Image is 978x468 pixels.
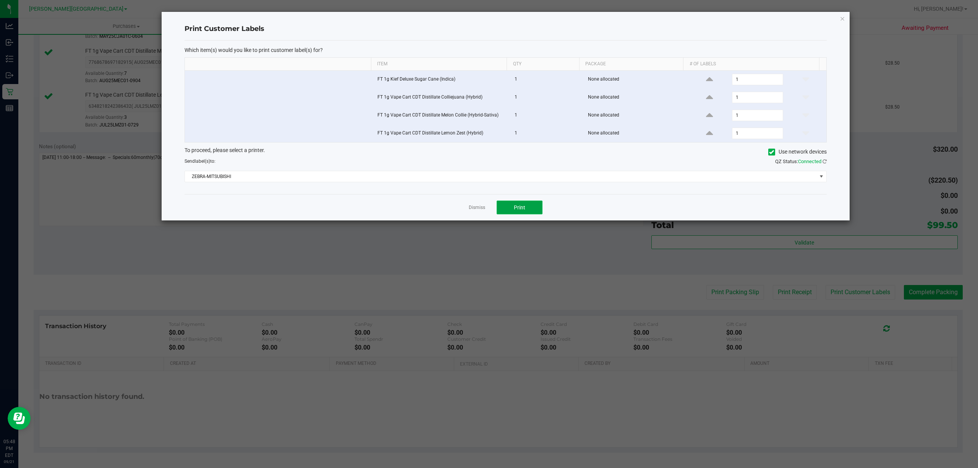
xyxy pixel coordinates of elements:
[507,58,579,71] th: Qty
[179,146,832,158] div: To proceed, please select a printer.
[469,204,485,211] a: Dismiss
[583,89,689,107] td: None allocated
[373,89,510,107] td: FT 1g Vape Cart CDT Distillate Colliejuana (Hybrid)
[373,125,510,142] td: FT 1g Vape Cart CDT Distillate Lemon Zest (Hybrid)
[768,148,827,156] label: Use network devices
[579,58,683,71] th: Package
[8,407,31,430] iframe: Resource center
[185,171,817,182] span: ZEBRA-MITSUBISHI
[583,71,689,89] td: None allocated
[510,107,583,125] td: 1
[583,125,689,142] td: None allocated
[510,125,583,142] td: 1
[195,159,210,164] span: label(s)
[514,204,525,211] span: Print
[185,24,827,34] h4: Print Customer Labels
[373,107,510,125] td: FT 1g Vape Cart CDT Distillate Melon Collie (Hybrid-Sativa)
[583,107,689,125] td: None allocated
[798,159,821,164] span: Connected
[373,71,510,89] td: FT 1g Kief Deluxe Sugar Cane (Indica)
[185,159,215,164] span: Send to:
[683,58,819,71] th: # of labels
[185,47,827,53] p: Which item(s) would you like to print customer label(s) for?
[510,71,583,89] td: 1
[371,58,507,71] th: Item
[510,89,583,107] td: 1
[497,201,542,214] button: Print
[775,159,827,164] span: QZ Status:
